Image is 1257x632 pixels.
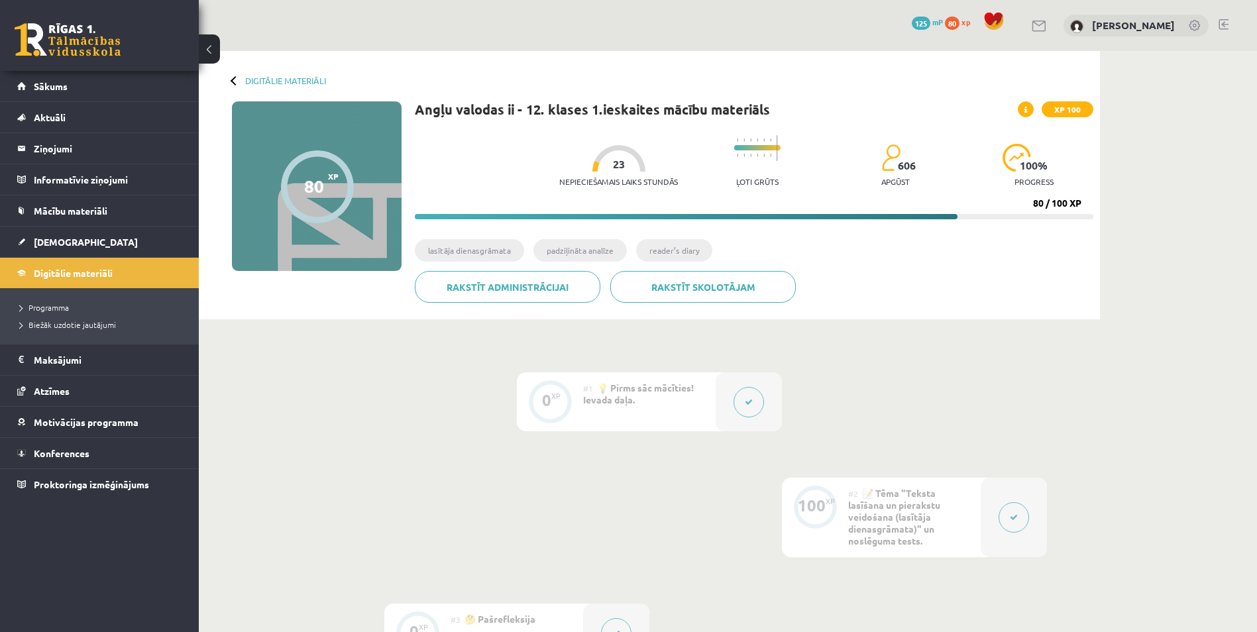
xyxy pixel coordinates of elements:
[1070,20,1083,33] img: Inga Revina
[17,376,182,406] a: Atzīmes
[20,302,69,313] span: Programma
[34,478,149,490] span: Proktoringa izmēģinājums
[34,267,113,279] span: Digitālie materiāli
[34,205,107,217] span: Mācību materiāli
[610,271,796,303] a: Rakstīt skolotājam
[737,138,738,142] img: icon-short-line-57e1e144782c952c97e751825c79c345078a6d821885a25fce030b3d8c18986b.svg
[465,613,535,625] span: 🤔 Pašrefleksija
[912,17,930,30] span: 125
[848,487,940,547] span: 📝 Tēma "Teksta lasīšana un pierakstu veidošana (lasītāja dienasgrāmata)" un noslēguma tests.
[17,195,182,226] a: Mācību materiāli
[736,177,779,186] p: Ļoti grūts
[559,177,678,186] p: Nepieciešamais laiks stundās
[1020,160,1048,172] span: 100 %
[583,383,593,394] span: #1
[34,385,70,397] span: Atzīmes
[945,17,959,30] span: 80
[750,154,751,157] img: icon-short-line-57e1e144782c952c97e751825c79c345078a6d821885a25fce030b3d8c18986b.svg
[743,154,745,157] img: icon-short-line-57e1e144782c952c97e751825c79c345078a6d821885a25fce030b3d8c18986b.svg
[20,301,186,313] a: Programma
[17,407,182,437] a: Motivācijas programma
[20,319,116,330] span: Biežāk uzdotie jautājumi
[17,133,182,164] a: Ziņojumi
[304,176,324,196] div: 80
[757,154,758,157] img: icon-short-line-57e1e144782c952c97e751825c79c345078a6d821885a25fce030b3d8c18986b.svg
[415,239,524,262] li: lasītāja dienasgrāmata
[737,154,738,157] img: icon-short-line-57e1e144782c952c97e751825c79c345078a6d821885a25fce030b3d8c18986b.svg
[798,500,826,511] div: 100
[533,239,627,262] li: padziļināta analīze
[34,164,182,195] legend: Informatīvie ziņojumi
[34,416,138,428] span: Motivācijas programma
[932,17,943,27] span: mP
[945,17,977,27] a: 80 xp
[826,498,835,505] div: XP
[1003,144,1031,172] img: icon-progress-161ccf0a02000e728c5f80fcf4c31c7af3da0e1684b2b1d7c360e028c24a22f1.svg
[17,438,182,468] a: Konferences
[34,111,66,123] span: Aktuāli
[770,154,771,157] img: icon-short-line-57e1e144782c952c97e751825c79c345078a6d821885a25fce030b3d8c18986b.svg
[763,154,765,157] img: icon-short-line-57e1e144782c952c97e751825c79c345078a6d821885a25fce030b3d8c18986b.svg
[245,76,326,85] a: Digitālie materiāli
[415,101,770,117] h1: Angļu valodas ii - 12. klases 1.ieskaites mācību materiāls
[1014,177,1054,186] p: progress
[17,258,182,288] a: Digitālie materiāli
[419,623,428,631] div: XP
[777,135,778,161] img: icon-long-line-d9ea69661e0d244f92f715978eff75569469978d946b2353a9bb055b3ed8787d.svg
[17,102,182,132] a: Aktuāli
[17,164,182,195] a: Informatīvie ziņojumi
[961,17,970,27] span: xp
[17,469,182,500] a: Proktoringa izmēģinājums
[636,239,712,262] li: reader’s diary
[17,344,182,375] a: Maksājumi
[743,138,745,142] img: icon-short-line-57e1e144782c952c97e751825c79c345078a6d821885a25fce030b3d8c18986b.svg
[1092,19,1175,32] a: [PERSON_NAME]
[848,488,858,499] span: #2
[34,447,89,459] span: Konferences
[912,17,943,27] a: 125 mP
[34,344,182,375] legend: Maksājumi
[583,382,694,405] span: 💡 Pirms sāc mācīties! Ievada daļa.
[898,160,916,172] span: 606
[881,177,910,186] p: apgūst
[17,227,182,257] a: [DEMOGRAPHIC_DATA]
[551,392,561,399] div: XP
[34,133,182,164] legend: Ziņojumi
[328,172,339,181] span: XP
[757,138,758,142] img: icon-short-line-57e1e144782c952c97e751825c79c345078a6d821885a25fce030b3d8c18986b.svg
[613,158,625,170] span: 23
[1042,101,1093,117] span: XP 100
[415,271,600,303] a: Rakstīt administrācijai
[20,319,186,331] a: Biežāk uzdotie jautājumi
[34,236,138,248] span: [DEMOGRAPHIC_DATA]
[770,138,771,142] img: icon-short-line-57e1e144782c952c97e751825c79c345078a6d821885a25fce030b3d8c18986b.svg
[15,23,121,56] a: Rīgas 1. Tālmācības vidusskola
[750,138,751,142] img: icon-short-line-57e1e144782c952c97e751825c79c345078a6d821885a25fce030b3d8c18986b.svg
[451,614,461,625] span: #3
[881,144,901,172] img: students-c634bb4e5e11cddfef0936a35e636f08e4e9abd3cc4e673bd6f9a4125e45ecb1.svg
[34,80,68,92] span: Sākums
[17,71,182,101] a: Sākums
[542,394,551,406] div: 0
[763,138,765,142] img: icon-short-line-57e1e144782c952c97e751825c79c345078a6d821885a25fce030b3d8c18986b.svg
